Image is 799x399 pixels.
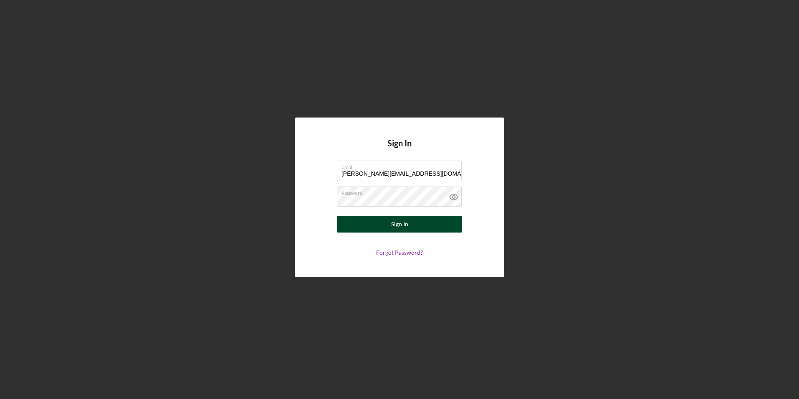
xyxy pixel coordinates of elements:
[341,161,462,170] label: Email
[341,187,462,196] label: Password
[337,216,462,233] button: Sign In
[391,216,408,233] div: Sign In
[376,249,423,256] a: Forgot Password?
[387,138,412,161] h4: Sign In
